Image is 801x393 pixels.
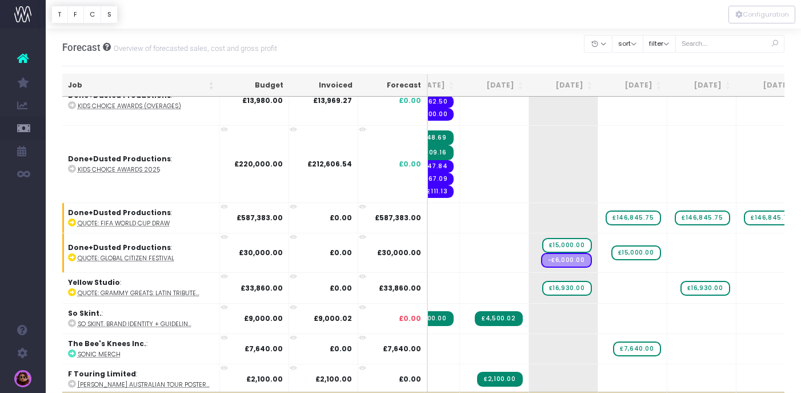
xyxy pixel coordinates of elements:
th: Invoiced [289,74,358,97]
span: Forecast [62,42,101,53]
div: Vertical button group [51,6,118,23]
span: Streamtime expense: Onsite expense report (from Sara) – No supplier [410,160,454,173]
span: Streamtime Invoice: 913 – 'So Skint' Brand Identity + Guidelines - First 50% [406,311,453,326]
strong: £2,100.00 [315,374,352,384]
button: filter [643,35,676,53]
strong: £2,100.00 [246,374,283,384]
span: Streamtime Invoice: 914 – 'So Skint' Brand Identity + Guidelines - Final 50% [475,311,522,326]
th: Sep 25: activate to sort column ascending [598,74,667,97]
img: images/default_profile_image.png [14,370,31,387]
strong: £0.00 [330,248,352,257]
span: Streamtime expense: Ed Croucher (KATSEYE) – No supplier [404,108,454,121]
th: Aug 25: activate to sort column ascending [529,74,598,97]
small: Overview of forecasted sales, cost and gross profit [111,42,277,53]
abbr: Sonny Fodera Australian Tour Poster [78,380,210,389]
abbr: Kids Choice Awards 2025 [78,165,160,174]
span: Streamtime Invoice: 918 – Kids Choice Awards 2025 [415,145,453,160]
strong: Done+Dusted Productions [68,243,171,252]
strong: £13,980.00 [242,96,283,105]
strong: So Skint. [68,308,102,318]
td: : [62,203,220,233]
strong: £220,000.00 [234,159,283,169]
span: Streamtime expense: Hash – No supplier [407,96,454,108]
span: wayahead Sales Forecast Item [613,342,660,356]
strong: £13,969.27 [313,96,352,105]
th: Forecast [358,74,428,97]
span: wayahead Sales Forecast Item [606,211,661,225]
td: : [62,334,220,364]
input: Search... [675,35,785,53]
th: Budget [220,74,289,97]
abbr: QUOTE: Global Citizen Festival [78,254,174,263]
strong: £7,640.00 [245,344,283,354]
button: sort [612,35,643,53]
span: £587,383.00 [375,213,421,223]
strong: The Bee's Knees Inc. [68,339,146,348]
button: C [83,6,102,23]
abbr: Kids Choice Awards (Overages) [78,102,181,110]
strong: £212,606.54 [307,159,352,169]
th: Job: activate to sort column ascending [62,74,220,97]
div: Vertical button group [728,6,795,23]
td: : [62,303,220,334]
button: F [67,6,84,23]
span: £30,000.00 [377,248,421,258]
abbr: So Skint. Brand Identity + Guidelines [78,320,191,328]
span: wayahead Sales Forecast Item [675,211,730,225]
span: Streamtime expense: Aries Uber – No supplier [415,173,453,185]
span: Streamtime Draft Expense: FL: Ed Croucher – No supplier [541,253,592,268]
span: Streamtime expense: Ben Taxis (Lyft) – No supplier [418,185,454,198]
span: wayahead Sales Forecast Item [680,281,730,296]
span: £0.00 [399,96,421,106]
strong: £33,860.00 [241,283,283,293]
th: Jul 25: activate to sort column ascending [460,74,529,97]
span: £0.00 [399,313,421,324]
td: : [62,233,220,272]
strong: £0.00 [330,283,352,293]
strong: £9,000.02 [314,313,352,323]
td: : [62,272,220,303]
abbr: Sonic Merch [78,350,121,359]
strong: Done+Dusted Productions [68,154,171,164]
button: S [101,6,118,23]
strong: £0.00 [330,344,352,354]
strong: £30,000.00 [239,248,283,257]
strong: Done+Dusted Productions [68,208,171,217]
strong: £9,000.00 [244,313,283,323]
strong: F Touring Limited [68,369,136,379]
span: £7,640.00 [383,344,421,354]
span: wayahead Sales Forecast Item [611,245,661,260]
button: Configuration [728,6,795,23]
strong: £0.00 [330,213,352,223]
span: £0.00 [399,374,421,384]
button: T [51,6,68,23]
abbr: QUOTE: Grammy Greats: Latin Tribute [78,289,199,297]
td: : [62,125,220,203]
span: wayahead Sales Forecast Item [744,211,799,225]
strong: £587,383.00 [237,213,283,223]
th: Oct 25: activate to sort column ascending [667,74,736,97]
span: Streamtime Invoice: 924 – Sonny Fodera Australian Tour Poster [477,372,522,387]
span: wayahead Sales Forecast Item [542,281,592,296]
strong: Yellow Studio [68,277,120,287]
span: £33,860.00 [379,283,421,293]
td: : [62,76,220,125]
span: £0.00 [399,159,421,169]
span: wayahead Sales Forecast Item [542,238,592,253]
abbr: QUOTE: FIFA World Cup Draw [78,219,170,228]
